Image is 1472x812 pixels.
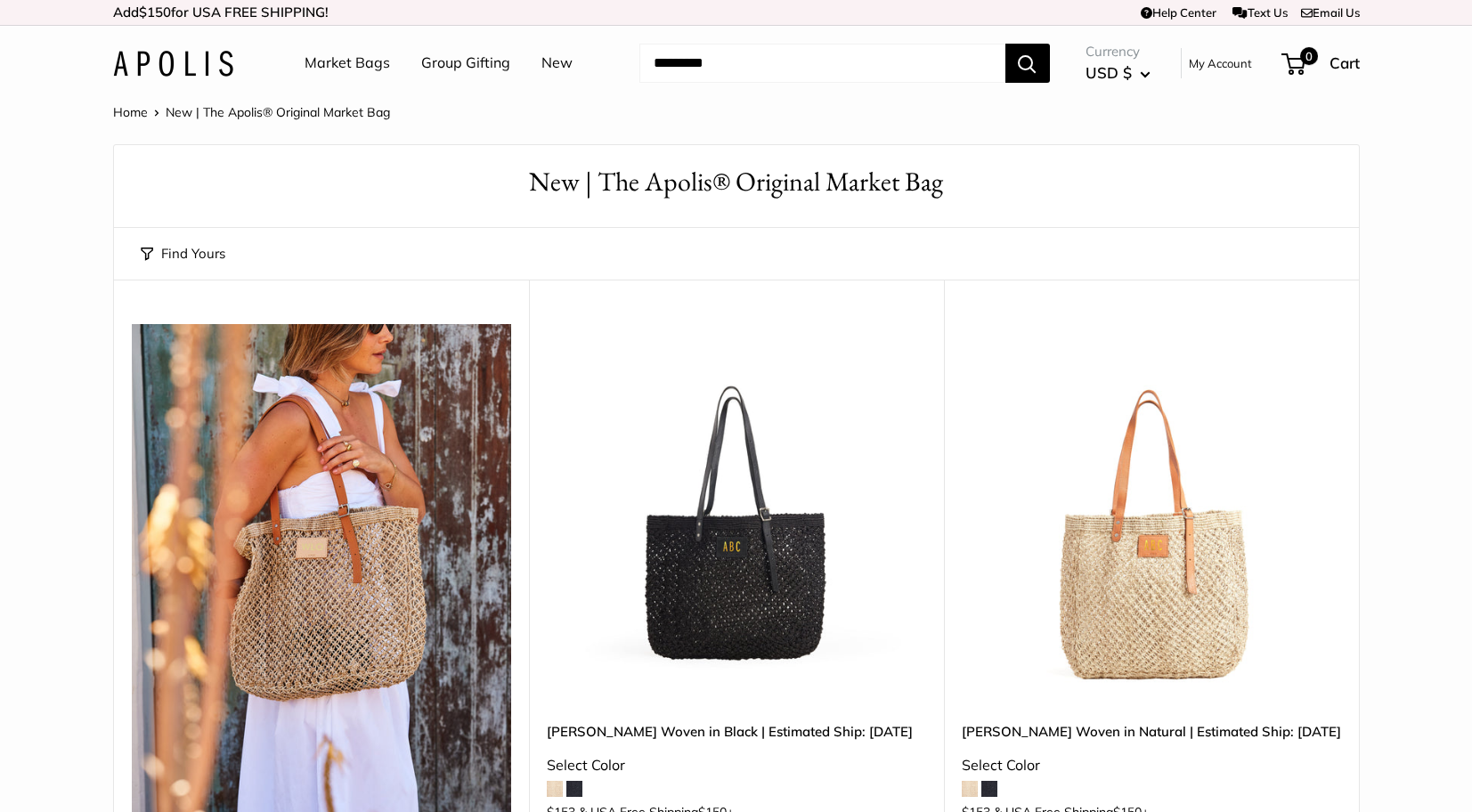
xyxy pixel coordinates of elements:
a: [PERSON_NAME] Woven in Black | Estimated Ship: [DATE] [547,721,926,742]
a: My Account [1189,53,1252,74]
span: Currency [1086,39,1151,64]
a: [PERSON_NAME] Woven in Natural | Estimated Ship: [DATE] [962,721,1341,742]
div: Select Color [962,752,1341,779]
img: Mercado Woven in Natural | Estimated Ship: Oct. 19th [962,324,1341,703]
a: Email Us [1301,5,1360,20]
div: Select Color [547,752,926,779]
button: USD $ [1086,59,1151,87]
img: Apolis [113,51,233,77]
input: Search... [639,44,1005,83]
span: 0 [1299,47,1317,65]
button: Find Yours [141,241,225,266]
span: $150 [139,4,171,20]
a: 0 Cart [1283,49,1360,77]
img: Mercado Woven in Black | Estimated Ship: Oct. 19th [547,324,926,703]
button: Search [1005,44,1050,83]
span: New | The Apolis® Original Market Bag [166,104,390,120]
a: New [541,50,573,77]
span: USD $ [1086,63,1132,82]
span: Cart [1330,53,1360,72]
a: Help Center [1141,5,1216,20]
a: Text Us [1232,5,1287,20]
a: Group Gifting [421,50,510,77]
a: Mercado Woven in Black | Estimated Ship: Oct. 19thMercado Woven in Black | Estimated Ship: Oct. 19th [547,324,926,703]
nav: Breadcrumb [113,101,390,124]
h1: New | The Apolis® Original Market Bag [141,163,1332,201]
a: Home [113,104,148,120]
a: Mercado Woven in Natural | Estimated Ship: Oct. 19thMercado Woven in Natural | Estimated Ship: Oc... [962,324,1341,703]
a: Market Bags [305,50,390,77]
